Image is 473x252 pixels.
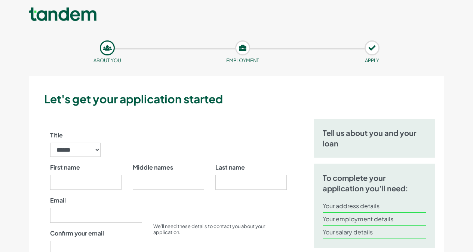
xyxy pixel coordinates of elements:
label: Title [50,131,63,140]
h5: Tell us about you and your loan [323,128,426,149]
label: Confirm your email [50,229,104,238]
small: Employment [226,57,259,63]
label: Last name [215,163,245,172]
small: About you [93,57,121,63]
li: Your employment details [323,213,426,226]
li: Your address details [323,200,426,213]
label: First name [50,163,80,172]
small: We’ll need these details to contact you about your application. [153,223,265,235]
h5: To complete your application you’ll need: [323,173,426,194]
small: APPLY [365,57,379,63]
label: Middle names [133,163,173,172]
h3: Let's get your application started [44,91,441,107]
li: Your salary details [323,226,426,239]
label: Email [50,196,66,205]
